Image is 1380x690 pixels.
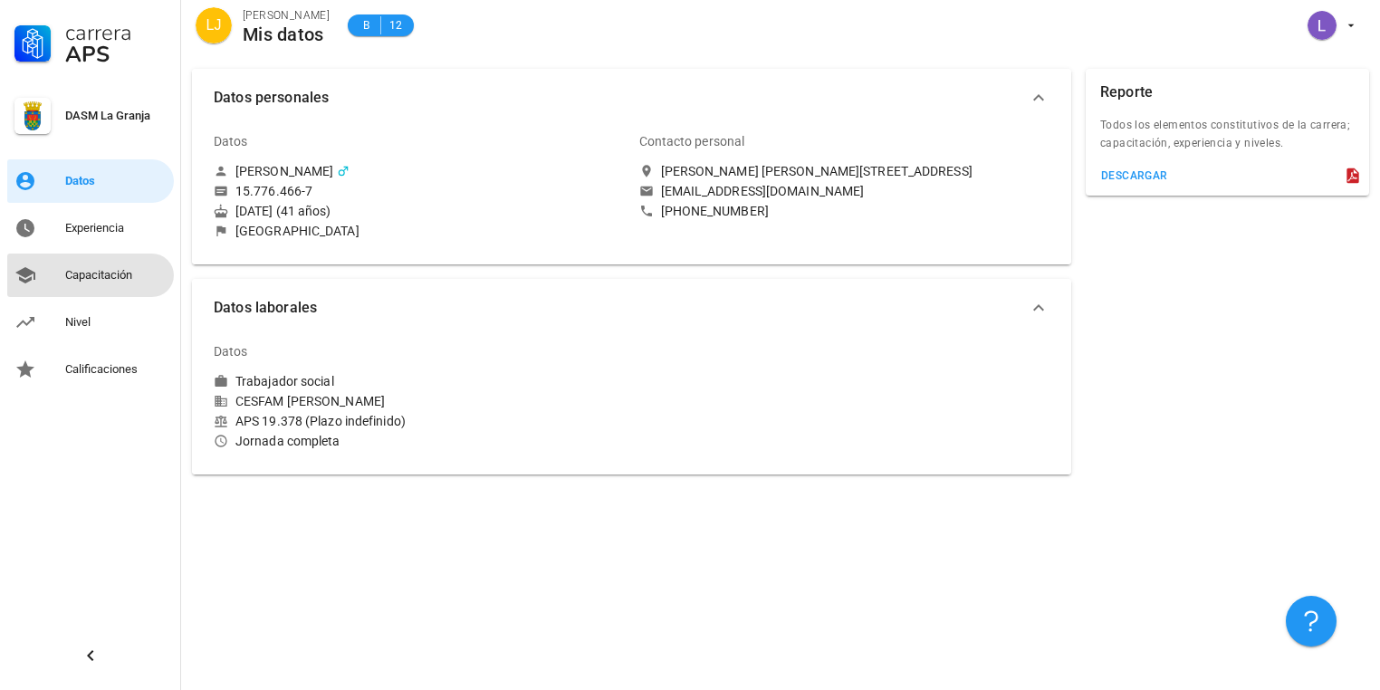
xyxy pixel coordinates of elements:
a: Calificaciones [7,348,174,391]
div: Nivel [65,315,167,330]
a: [PHONE_NUMBER] [639,203,1050,219]
a: [PERSON_NAME] [PERSON_NAME][STREET_ADDRESS] [639,163,1050,179]
a: Datos [7,159,174,203]
div: [PHONE_NUMBER] [661,203,769,219]
span: Datos personales [214,85,1028,110]
div: [PERSON_NAME] [243,6,330,24]
div: [PERSON_NAME] [PERSON_NAME][STREET_ADDRESS] [661,163,973,179]
div: Todos los elementos constitutivos de la carrera; capacitación, experiencia y niveles. [1086,116,1369,163]
div: avatar [196,7,232,43]
div: [GEOGRAPHIC_DATA] [235,223,359,239]
div: Datos [214,330,248,373]
a: Capacitación [7,254,174,297]
div: Mis datos [243,24,330,44]
span: 12 [388,16,403,34]
div: descargar [1100,169,1168,182]
button: Datos laborales [192,279,1071,337]
div: [DATE] (41 años) [214,203,625,219]
div: CESFAM [PERSON_NAME] [214,393,625,409]
div: Carrera [65,22,167,43]
div: APS [65,43,167,65]
div: Experiencia [65,221,167,235]
div: Reporte [1100,69,1153,116]
div: Contacto personal [639,120,745,163]
span: LJ [206,7,222,43]
a: Experiencia [7,206,174,250]
span: Datos laborales [214,295,1028,321]
div: [EMAIL_ADDRESS][DOMAIN_NAME] [661,183,865,199]
div: DASM La Granja [65,109,167,123]
a: Nivel [7,301,174,344]
div: Jornada completa [214,433,625,449]
div: Datos [214,120,248,163]
div: [PERSON_NAME] [235,163,333,179]
div: 15.776.466-7 [235,183,312,199]
a: [EMAIL_ADDRESS][DOMAIN_NAME] [639,183,1050,199]
div: Datos [65,174,167,188]
div: APS 19.378 (Plazo indefinido) [214,413,625,429]
div: avatar [1308,11,1337,40]
span: B [359,16,373,34]
div: Calificaciones [65,362,167,377]
button: Datos personales [192,69,1071,127]
div: Trabajador social [235,373,334,389]
div: Capacitación [65,268,167,283]
button: descargar [1093,163,1175,188]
